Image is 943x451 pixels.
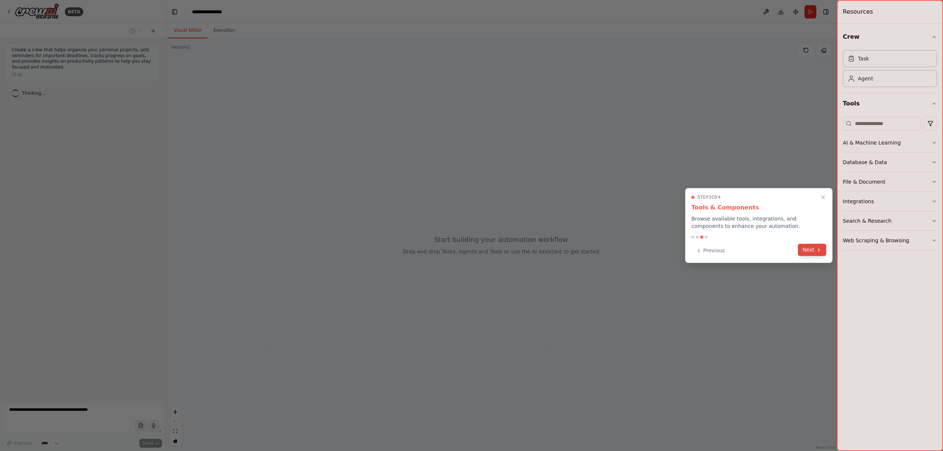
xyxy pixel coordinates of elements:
[691,215,826,230] p: Browse available tools, integrations, and components to enhance your automation.
[691,244,729,257] button: Previous
[691,203,826,212] h3: Tools & Components
[819,193,828,202] button: Close walkthrough
[798,244,826,256] button: Next
[169,7,180,17] button: Hide left sidebar
[697,194,721,200] span: Step 3 of 4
